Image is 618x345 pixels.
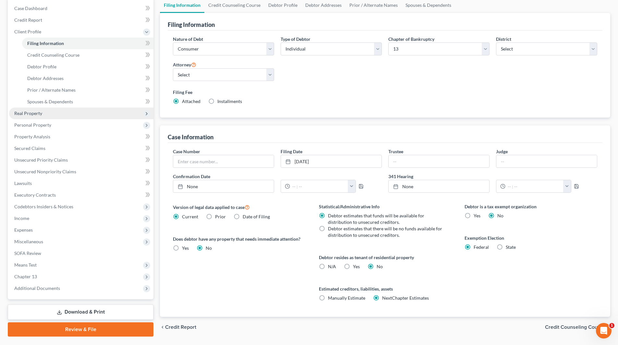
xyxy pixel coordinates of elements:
[497,213,503,218] span: No
[506,244,516,250] span: State
[173,89,597,96] label: Filing Fee
[385,173,600,180] label: 341 Hearing
[14,215,29,221] span: Income
[182,98,200,104] span: Attached
[9,247,153,259] a: SOFA Review
[160,325,165,330] i: chevron_left
[217,98,242,104] span: Installments
[243,214,270,219] span: Date of Filing
[14,110,42,116] span: Real Property
[496,36,511,42] label: District
[328,264,336,269] span: N/A
[281,155,382,167] a: [DATE]
[14,169,76,174] span: Unsecured Nonpriority Claims
[14,17,42,23] span: Credit Report
[14,262,37,268] span: Means Test
[319,203,452,210] label: Statistical/Administrative Info
[14,227,33,233] span: Expenses
[14,134,50,139] span: Property Analysis
[474,244,489,250] span: Federal
[9,131,153,143] a: Property Analysis
[389,180,489,192] a: None
[206,245,212,251] span: No
[353,264,360,269] span: Yes
[9,3,153,14] a: Case Dashboard
[8,305,153,320] a: Download & Print
[377,264,383,269] span: No
[609,323,614,328] span: 1
[388,36,434,42] label: Chapter of Bankruptcy
[14,145,45,151] span: Secured Claims
[14,274,37,279] span: Chapter 13
[27,75,64,81] span: Debtor Addresses
[9,166,153,178] a: Unsecured Nonpriority Claims
[27,40,64,46] span: Filing Information
[465,203,597,210] label: Debtor is a tax exempt organization
[9,189,153,201] a: Executory Contracts
[14,192,56,198] span: Executory Contracts
[173,61,196,68] label: Attorney
[389,155,489,167] input: --
[545,325,605,330] span: Credit Counseling Course
[465,235,597,241] label: Exemption Election
[9,154,153,166] a: Unsecured Priority Claims
[168,21,215,29] div: Filing Information
[328,213,424,225] span: Debtor estimates that funds will be available for distribution to unsecured creditors.
[22,96,153,108] a: Spouses & Dependents
[474,213,480,218] span: Yes
[27,87,76,93] span: Prior / Alternate Names
[27,99,73,104] span: Spouses & Dependents
[170,173,385,180] label: Confirmation Date
[496,155,597,167] input: --
[173,155,274,167] input: Enter case number...
[14,122,51,128] span: Personal Property
[388,148,403,155] label: Trustee
[14,6,47,11] span: Case Dashboard
[165,325,196,330] span: Credit Report
[173,36,203,42] label: Nature of Debt
[382,295,429,301] span: NextChapter Estimates
[496,148,508,155] label: Judge
[173,236,306,242] label: Does debtor have any property that needs immediate attention?
[168,133,213,141] div: Case Information
[290,180,348,192] input: -- : --
[22,38,153,49] a: Filing Information
[281,36,310,42] label: Type of Debtor
[14,239,43,244] span: Miscellaneous
[281,148,302,155] label: Filing Date
[160,325,196,330] button: chevron_left Credit Report
[8,322,153,337] a: Review & File
[9,143,153,154] a: Secured Claims
[22,61,153,73] a: Debtor Profile
[22,49,153,61] a: Credit Counseling Course
[545,325,610,330] button: Credit Counseling Course chevron_right
[215,214,226,219] span: Prior
[182,245,189,251] span: Yes
[9,14,153,26] a: Credit Report
[173,203,306,211] label: Version of legal data applied to case
[14,180,32,186] span: Lawsuits
[319,285,452,292] label: Estimated creditors, liabilities, assets
[14,285,60,291] span: Additional Documents
[22,73,153,84] a: Debtor Addresses
[27,64,56,69] span: Debtor Profile
[505,180,563,192] input: -- : --
[328,226,442,238] span: Debtor estimates that there will be no funds available for distribution to unsecured creditors.
[173,148,200,155] label: Case Number
[319,254,452,261] label: Debtor resides as tenant of residential property
[182,214,198,219] span: Current
[596,323,612,339] iframe: Intercom live chat
[173,180,274,192] a: None
[14,157,68,163] span: Unsecured Priority Claims
[328,295,365,301] span: Manually Estimate
[27,52,79,58] span: Credit Counseling Course
[9,178,153,189] a: Lawsuits
[22,84,153,96] a: Prior / Alternate Names
[14,204,73,209] span: Codebtors Insiders & Notices
[14,250,41,256] span: SOFA Review
[14,29,41,34] span: Client Profile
